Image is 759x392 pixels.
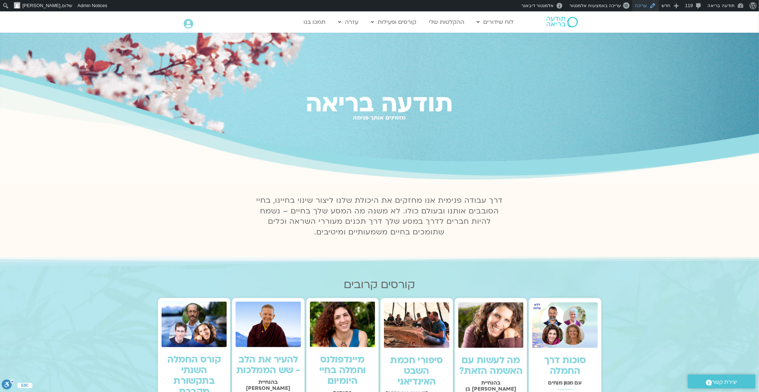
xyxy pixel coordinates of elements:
[319,353,366,387] a: מיינדפולנס וחמלה בחיי היומיום
[390,354,443,388] a: סיפורי חכמת השבט האינדיאני
[712,377,738,387] span: יצירת קשר
[367,15,420,29] a: קורסים ופעילות
[569,3,621,8] span: עריכה באמצעות אלמנטור
[236,379,301,391] h2: בהנחיית [PERSON_NAME]
[544,354,586,377] a: סוכות דרך החמלה
[22,3,60,8] span: [PERSON_NAME]
[459,354,522,377] a: מה לעשות עם האשמה הזאת?
[532,380,598,386] h2: עם מגוון מנחים
[547,17,578,27] img: תודעה בריאה
[334,15,362,29] a: עזרה
[473,15,517,29] a: לוח שידורים
[425,15,468,29] a: ההקלטות שלי
[158,279,601,291] h2: קורסים קרובים
[688,375,755,388] a: יצירת קשר
[252,195,507,238] p: דרך עבודה פנימית אנו מחזקים את היכולת שלנו ליצור שינוי בחיינו, בחיי הסובבים אותנו ובעולם כולו. לא...
[300,15,329,29] a: תמכו בנו
[236,353,300,377] a: להעיר את הלב - שש הממלכות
